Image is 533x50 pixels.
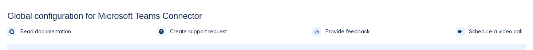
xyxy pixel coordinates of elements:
[7,11,526,21] div: Global configuration for Microsoft Teams Connector
[157,27,230,36] a: Create support request
[312,27,373,36] a: Provide feedback
[9,29,15,34] span: documentation
[456,27,526,36] a: Schedule a video call
[325,28,370,35] span: Provide feedback
[158,29,164,34] span: support
[7,27,74,36] a: Read documentation
[20,28,71,35] span: Read documentation
[469,28,523,35] span: Schedule a video call
[170,28,227,35] span: Create support request
[457,29,463,34] span: videoCall
[314,29,320,34] span: feedback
